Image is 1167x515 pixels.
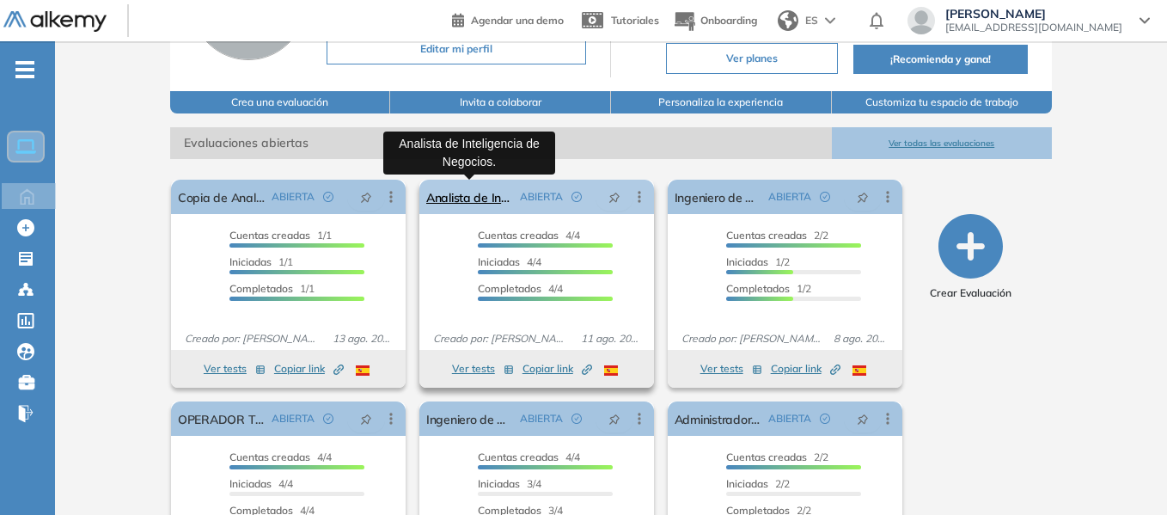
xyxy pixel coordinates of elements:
[930,214,1011,301] button: Crear Evaluación
[945,21,1122,34] span: [EMAIL_ADDRESS][DOMAIN_NAME]
[852,365,866,376] img: ESP
[673,3,757,40] button: Onboarding
[274,361,344,377] span: Copiar link
[229,282,293,295] span: Completados
[478,477,520,490] span: Iniciadas
[229,255,293,268] span: 1/1
[323,414,333,424] span: check-circle
[383,132,555,175] div: Analista de Inteligencia de Negocios.
[356,365,370,376] img: ESP
[390,91,611,113] button: Invita a colaborar
[170,127,832,159] span: Evaluaciones abiertas
[857,190,869,204] span: pushpin
[229,477,272,490] span: Iniciadas
[726,229,828,242] span: 2/2
[272,411,315,426] span: ABIERTA
[478,477,541,490] span: 3/4
[771,359,840,379] button: Copiar link
[604,365,618,376] img: ESP
[272,189,315,205] span: ABIERTA
[844,405,882,432] button: pushpin
[571,414,582,424] span: check-circle
[726,477,768,490] span: Iniciadas
[726,255,790,268] span: 1/2
[768,411,811,426] span: ABIERTA
[478,451,580,463] span: 4/4
[726,451,807,463] span: Cuentas creadas
[478,229,559,242] span: Cuentas creadas
[726,229,807,242] span: Cuentas creadas
[229,477,293,490] span: 4/4
[15,68,34,71] i: -
[347,183,385,211] button: pushpin
[323,192,333,202] span: check-circle
[478,282,541,295] span: Completados
[178,331,326,346] span: Creado por: [PERSON_NAME]
[596,405,633,432] button: pushpin
[726,282,811,295] span: 1/2
[574,331,647,346] span: 11 ago. 2025
[426,402,513,436] a: Ingeniero de Datos
[726,477,790,490] span: 2/2
[608,412,620,426] span: pushpin
[229,282,315,295] span: 1/1
[478,229,580,242] span: 4/4
[229,229,310,242] span: Cuentas creadas
[945,7,1122,21] span: [PERSON_NAME]
[611,91,832,113] button: Personaliza la experiencia
[178,180,265,214] a: Copia de Analista de Inteligencia de Negocios.
[844,183,882,211] button: pushpin
[726,255,768,268] span: Iniciadas
[471,14,564,27] span: Agendar una demo
[832,127,1053,159] button: Ver todas las evaluaciones
[452,9,564,29] a: Agendar una demo
[857,412,869,426] span: pushpin
[825,17,835,24] img: arrow
[360,190,372,204] span: pushpin
[778,10,798,31] img: world
[520,189,563,205] span: ABIERTA
[452,359,514,379] button: Ver tests
[229,451,310,463] span: Cuentas creadas
[827,331,895,346] span: 8 ago. 2025
[805,13,818,28] span: ES
[347,405,385,432] button: pushpin
[771,361,840,377] span: Copiar link
[666,43,838,74] button: Ver planes
[522,361,592,377] span: Copiar link
[426,331,574,346] span: Creado por: [PERSON_NAME]
[229,451,332,463] span: 4/4
[478,255,520,268] span: Iniciadas
[700,14,757,27] span: Onboarding
[853,45,1028,74] button: ¡Recomienda y gana!
[608,190,620,204] span: pushpin
[522,359,592,379] button: Copiar link
[675,180,761,214] a: Ingeniero de Datos Azure
[327,34,587,64] button: Editar mi perfil
[478,282,563,295] span: 4/4
[675,331,827,346] span: Creado por: [PERSON_NAME]
[596,183,633,211] button: pushpin
[3,11,107,33] img: Logo
[675,402,761,436] a: Administrador Cloud AWS
[930,285,1011,301] span: Crear Evaluación
[520,411,563,426] span: ABIERTA
[820,192,830,202] span: check-circle
[571,192,582,202] span: check-circle
[229,229,332,242] span: 1/1
[178,402,265,436] a: OPERADOR TÉCNICO
[204,359,266,379] button: Ver tests
[326,331,399,346] span: 13 ago. 2025
[700,359,762,379] button: Ver tests
[360,412,372,426] span: pushpin
[611,14,659,27] span: Tutoriales
[726,451,828,463] span: 2/2
[274,359,344,379] button: Copiar link
[170,91,391,113] button: Crea una evaluación
[478,451,559,463] span: Cuentas creadas
[768,189,811,205] span: ABIERTA
[820,414,830,424] span: check-circle
[426,180,513,214] a: Analista de Inteligencia de Negocios.
[832,91,1053,113] button: Customiza tu espacio de trabajo
[726,282,790,295] span: Completados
